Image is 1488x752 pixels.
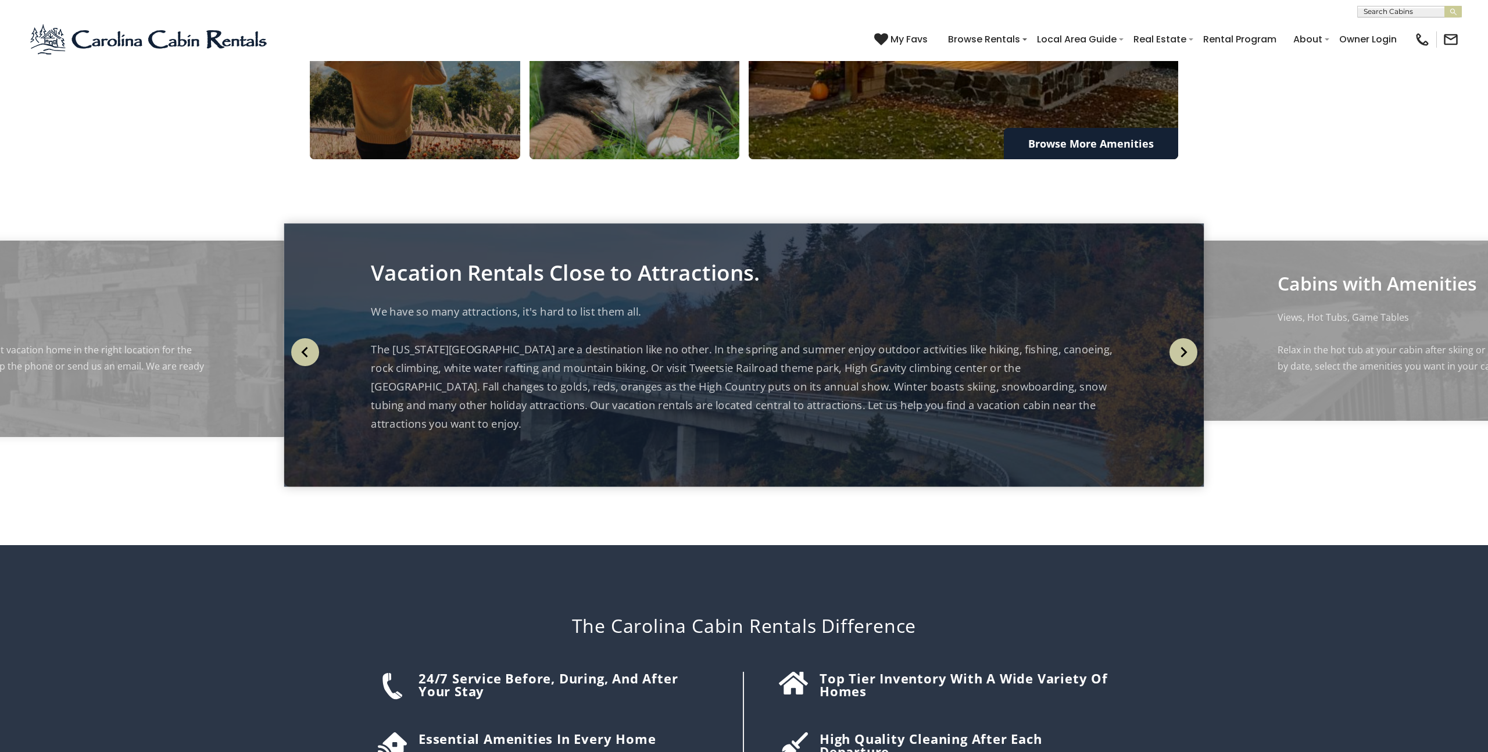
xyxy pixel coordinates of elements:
img: arrow [291,338,319,366]
img: phone-regular-black.png [1414,31,1430,48]
a: Local Area Guide [1031,29,1122,49]
a: Owner Login [1333,29,1403,49]
img: arrow [1169,338,1197,366]
img: mail-regular-black.png [1443,31,1459,48]
button: Next [1164,326,1202,378]
h2: The Carolina Cabin Rentals Difference [372,615,1116,637]
a: Real Estate [1128,29,1192,49]
h5: 24/7 Service before, during, and after your stay [419,672,714,697]
img: Blue-2.png [29,22,270,57]
p: Vacation Rentals Close to Attractions. [371,263,1117,282]
span: My Favs [890,32,928,46]
a: My Favs [874,32,931,47]
p: We have so many attractions, it's hard to list them all. The [US_STATE][GEOGRAPHIC_DATA] are a de... [371,302,1117,433]
a: Browse Rentals [942,29,1026,49]
a: About [1287,29,1328,49]
h5: Top tier inventory with a wide variety of homes [820,672,1110,697]
button: Previous [286,326,324,378]
h5: Essential amenities in every home [419,732,714,745]
a: Rental Program [1197,29,1282,49]
a: Browse More Amenities [1004,128,1178,159]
